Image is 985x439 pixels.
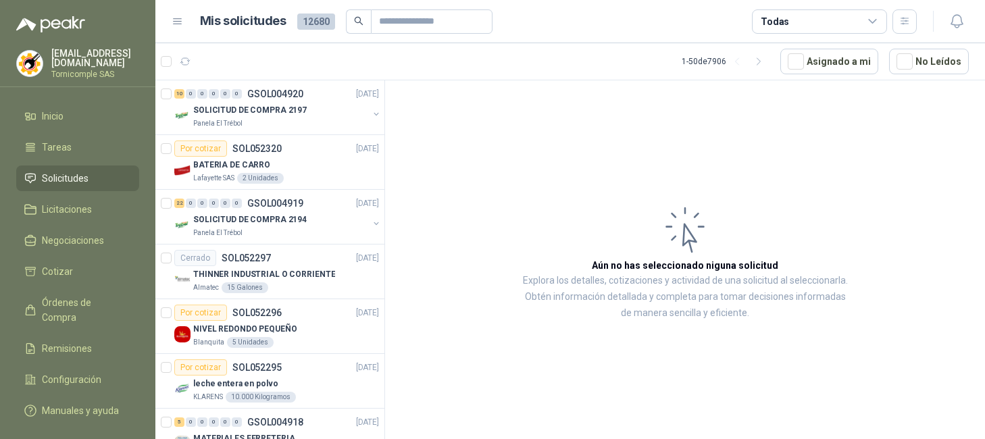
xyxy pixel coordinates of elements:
[232,308,282,317] p: SOL052296
[155,135,384,190] a: Por cotizarSOL052320[DATE] Company LogoBATERIA DE CARROLafayette SAS2 Unidades
[193,268,335,281] p: THINNER INDUSTRIAL O CORRIENTE
[780,49,878,74] button: Asignado a mi
[209,417,219,427] div: 0
[232,417,242,427] div: 0
[197,89,207,99] div: 0
[356,416,379,429] p: [DATE]
[761,14,789,29] div: Todas
[193,323,297,336] p: NIVEL REDONDO PEQUEÑO
[220,199,230,208] div: 0
[42,109,64,124] span: Inicio
[174,107,191,124] img: Company Logo
[16,367,139,392] a: Configuración
[16,228,139,253] a: Negociaciones
[174,86,382,129] a: 10 0 0 0 0 0 GSOL004920[DATE] Company LogoSOLICITUD DE COMPRA 2197Panela El Trébol
[174,381,191,397] img: Company Logo
[237,173,284,184] div: 2 Unidades
[356,361,379,374] p: [DATE]
[186,89,196,99] div: 0
[42,372,101,387] span: Configuración
[174,272,191,288] img: Company Logo
[356,143,379,155] p: [DATE]
[356,88,379,101] p: [DATE]
[174,250,216,266] div: Cerrado
[42,403,119,418] span: Manuales y ayuda
[209,199,219,208] div: 0
[174,199,184,208] div: 22
[520,273,850,321] p: Explora los detalles, cotizaciones y actividad de una solicitud al seleccionarla. Obtén informaci...
[16,259,139,284] a: Cotizar
[220,417,230,427] div: 0
[186,417,196,427] div: 0
[232,89,242,99] div: 0
[174,195,382,238] a: 22 0 0 0 0 0 GSOL004919[DATE] Company LogoSOLICITUD DE COMPRA 2194Panela El Trébol
[356,197,379,210] p: [DATE]
[42,295,126,325] span: Órdenes de Compra
[193,159,270,172] p: BATERIA DE CARRO
[174,89,184,99] div: 10
[889,49,969,74] button: No Leídos
[227,337,274,348] div: 5 Unidades
[42,341,92,356] span: Remisiones
[51,70,139,78] p: Tornicomple SAS
[232,144,282,153] p: SOL052320
[247,417,303,427] p: GSOL004918
[16,290,139,330] a: Órdenes de Compra
[174,305,227,321] div: Por cotizar
[197,199,207,208] div: 0
[155,299,384,354] a: Por cotizarSOL052296[DATE] Company LogoNIVEL REDONDO PEQUEÑOBlanquita5 Unidades
[174,417,184,427] div: 5
[42,140,72,155] span: Tareas
[222,282,268,293] div: 15 Galones
[51,49,139,68] p: [EMAIL_ADDRESS][DOMAIN_NAME]
[297,14,335,30] span: 12680
[193,282,219,293] p: Almatec
[682,51,769,72] div: 1 - 50 de 7906
[193,337,224,348] p: Blanquita
[16,336,139,361] a: Remisiones
[193,173,234,184] p: Lafayette SAS
[197,417,207,427] div: 0
[155,354,384,409] a: Por cotizarSOL052295[DATE] Company Logoleche entera en polvoKLARENS10.000 Kilogramos
[174,140,227,157] div: Por cotizar
[174,217,191,233] img: Company Logo
[193,378,278,390] p: leche entera en polvo
[222,253,271,263] p: SOL052297
[174,359,227,376] div: Por cotizar
[174,162,191,178] img: Company Logo
[356,252,379,265] p: [DATE]
[174,326,191,342] img: Company Logo
[42,233,104,248] span: Negociaciones
[16,197,139,222] a: Licitaciones
[16,103,139,129] a: Inicio
[42,202,92,217] span: Licitaciones
[16,398,139,423] a: Manuales y ayuda
[42,264,73,279] span: Cotizar
[232,199,242,208] div: 0
[226,392,296,403] div: 10.000 Kilogramos
[200,11,286,31] h1: Mis solicitudes
[247,199,303,208] p: GSOL004919
[155,244,384,299] a: CerradoSOL052297[DATE] Company LogoTHINNER INDUSTRIAL O CORRIENTEAlmatec15 Galones
[193,228,243,238] p: Panela El Trébol
[354,16,363,26] span: search
[193,213,307,226] p: SOLICITUD DE COMPRA 2194
[232,363,282,372] p: SOL052295
[16,134,139,160] a: Tareas
[42,171,89,186] span: Solicitudes
[247,89,303,99] p: GSOL004920
[193,392,223,403] p: KLARENS
[209,89,219,99] div: 0
[193,104,307,117] p: SOLICITUD DE COMPRA 2197
[592,258,778,273] h3: Aún no has seleccionado niguna solicitud
[186,199,196,208] div: 0
[193,118,243,129] p: Panela El Trébol
[16,16,85,32] img: Logo peakr
[220,89,230,99] div: 0
[16,165,139,191] a: Solicitudes
[17,51,43,76] img: Company Logo
[356,307,379,319] p: [DATE]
